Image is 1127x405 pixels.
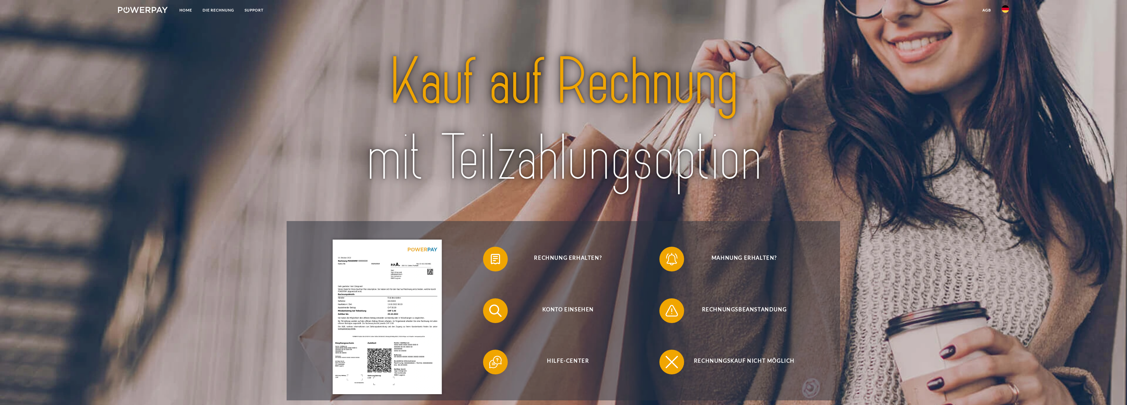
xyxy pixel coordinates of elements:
button: Rechnungskauf nicht möglich [659,350,820,374]
button: Konto einsehen [483,298,644,323]
img: qb_close.svg [664,354,679,370]
span: Rechnungsbeanstandung [669,298,820,323]
button: Mahnung erhalten? [659,247,820,271]
a: SUPPORT [239,5,269,16]
img: qb_bill.svg [488,251,503,267]
img: logo-powerpay-white.svg [118,7,168,13]
span: Konto einsehen [492,298,644,323]
img: qb_bell.svg [664,251,679,267]
a: DIE RECHNUNG [197,5,239,16]
span: Rechnungskauf nicht möglich [669,350,820,374]
a: agb [977,5,996,16]
button: Hilfe-Center [483,350,644,374]
button: Rechnung erhalten? [483,247,644,271]
span: Rechnung erhalten? [492,247,644,271]
img: qb_warning.svg [664,303,679,318]
span: Mahnung erhalten? [669,247,820,271]
img: title-powerpay_de.svg [319,40,808,200]
img: single_invoice_powerpay_de.jpg [333,240,442,394]
span: Hilfe-Center [492,350,644,374]
button: Rechnungsbeanstandung [659,298,820,323]
img: qb_help.svg [488,354,503,370]
img: qb_search.svg [488,303,503,318]
img: de [1002,5,1009,13]
a: Home [174,5,197,16]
